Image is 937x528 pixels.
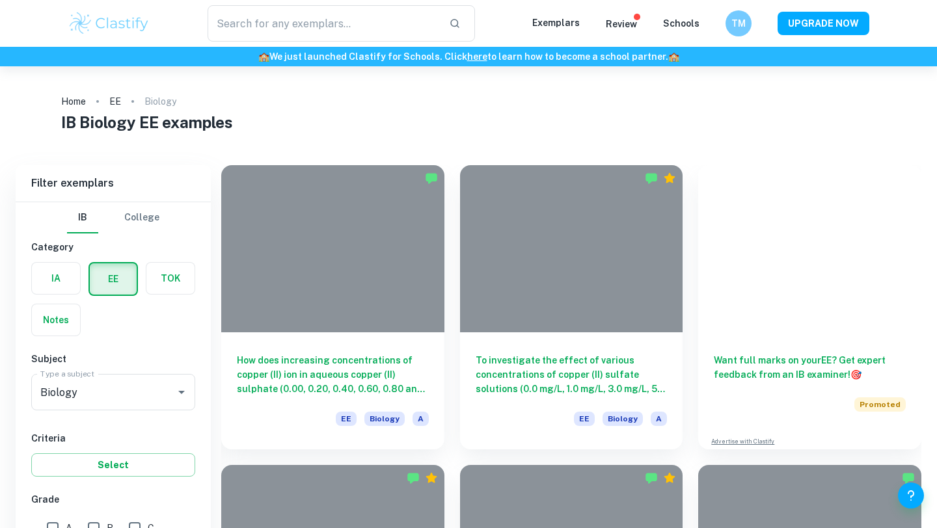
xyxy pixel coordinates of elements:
a: Want full marks on yourEE? Get expert feedback from an IB examiner!PromotedAdvertise with Clastify [698,165,921,449]
span: 🏫 [668,51,679,62]
label: Type a subject [40,368,94,379]
img: Marked [425,172,438,185]
button: EE [90,263,137,295]
span: EE [574,412,595,426]
h6: Filter exemplars [16,165,211,202]
button: Open [172,383,191,401]
img: Clastify logo [68,10,150,36]
a: here [467,51,487,62]
h6: Category [31,240,195,254]
span: EE [336,412,357,426]
span: Biology [364,412,405,426]
img: Marked [902,471,915,484]
button: IA [32,263,80,294]
h6: How does increasing concentrations of copper (II) ion in aqueous copper (II) sulphate (0.00, 0.20... [237,353,429,396]
span: 🎯 [850,369,862,380]
button: UPGRADE NOW [778,12,869,35]
h6: Subject [31,352,195,366]
span: 🏫 [258,51,269,62]
button: College [124,202,159,233]
button: Help and Feedback [898,482,924,508]
h6: Want full marks on your EE ? Get expert feedback from an IB examiner! [714,353,906,382]
div: Filter type choice [67,202,159,233]
a: Home [61,92,86,111]
h1: IB Biology EE examples [61,111,876,134]
span: Biology [603,412,643,426]
p: Exemplars [532,16,580,30]
a: EE [109,92,121,111]
button: IB [67,202,98,233]
div: Premium [663,172,676,185]
p: Review [606,17,637,31]
input: Search for any exemplars... [208,5,439,42]
h6: Criteria [31,431,195,445]
h6: TM [731,16,746,31]
button: TM [726,10,752,36]
img: Marked [407,471,420,484]
span: A [413,412,429,426]
div: Premium [663,471,676,484]
span: Promoted [854,397,906,412]
h6: To investigate the effect of various concentrations of copper (II) sulfate solutions (0.0 mg/L, 1... [476,353,668,396]
h6: Grade [31,492,195,507]
div: Premium [425,471,438,484]
p: Biology [144,94,176,109]
a: How does increasing concentrations of copper (II) ion in aqueous copper (II) sulphate (0.00, 0.20... [221,165,444,449]
a: To investigate the effect of various concentrations of copper (II) sulfate solutions (0.0 mg/L, 1... [460,165,683,449]
span: A [651,412,667,426]
h6: We just launched Clastify for Schools. Click to learn how to become a school partner. [3,49,934,64]
button: TOK [146,263,195,294]
img: Marked [645,471,658,484]
a: Schools [663,18,699,29]
img: Marked [645,172,658,185]
a: Advertise with Clastify [711,437,774,446]
button: Select [31,453,195,477]
button: Notes [32,304,80,336]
